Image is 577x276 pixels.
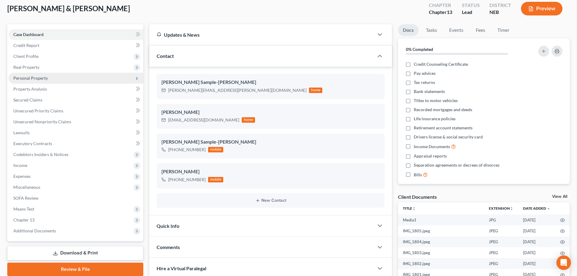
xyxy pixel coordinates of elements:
[412,207,416,211] i: unfold_more
[13,54,38,59] span: Client Profile
[13,217,35,222] span: Chapter 13
[484,236,518,247] td: JPEG
[13,195,38,201] span: SOFA Review
[13,75,48,81] span: Personal Property
[403,206,416,211] a: Titleunfold_more
[8,95,143,105] a: Secured Claims
[161,79,380,86] div: [PERSON_NAME] Sample-[PERSON_NAME]
[13,43,39,48] span: Credit Report
[521,2,562,15] button: Preview
[13,163,27,168] span: Income
[462,2,480,9] div: Status
[168,117,239,123] div: [EMAIL_ADDRESS][DOMAIN_NAME]
[523,206,550,211] a: Date Added expand_more
[7,246,143,260] a: Download & Print
[8,193,143,204] a: SOFA Review
[13,228,56,233] span: Additional Documents
[414,144,450,150] span: Income Documents
[429,9,452,16] div: Chapter
[161,109,380,116] div: [PERSON_NAME]
[414,79,435,85] span: Tax returns
[444,24,468,36] a: Events
[552,195,567,199] a: View All
[518,225,555,236] td: [DATE]
[168,147,206,153] div: [PHONE_NUMBER]
[161,138,380,146] div: [PERSON_NAME] Sample-[PERSON_NAME]
[398,258,484,269] td: IMG_1802.jpeg
[208,147,223,152] div: mobile
[161,198,380,203] button: New Contact
[414,88,445,95] span: Bank statements
[414,162,499,168] span: Separation agreements or decrees of divorces
[518,247,555,258] td: [DATE]
[8,40,143,51] a: Credit Report
[8,116,143,127] a: Unsecured Nonpriority Claims
[168,87,307,93] div: [PERSON_NAME][EMAIL_ADDRESS][PERSON_NAME][DOMAIN_NAME]
[414,70,436,76] span: Pay advices
[489,2,511,9] div: District
[414,153,447,159] span: Appraisal reports
[168,177,206,183] div: [PHONE_NUMBER]
[484,225,518,236] td: JPEG
[157,53,174,59] span: Contact
[510,207,513,211] i: unfold_more
[518,236,555,247] td: [DATE]
[414,107,472,113] span: Recorded mortgages and deeds
[414,98,458,104] span: Titles to motor vehicles
[547,207,550,211] i: expand_more
[13,185,40,190] span: Miscellaneous
[489,9,511,16] div: NEB
[157,244,180,250] span: Comments
[161,168,380,175] div: [PERSON_NAME]
[13,174,31,179] span: Expenses
[414,125,473,131] span: Retirement account statements
[13,86,47,91] span: Property Analysis
[13,108,63,113] span: Unsecured Priority Claims
[13,119,71,124] span: Unsecured Nonpriority Claims
[13,130,30,135] span: Lawsuits
[13,152,68,157] span: Codebtors Insiders & Notices
[8,29,143,40] a: Case Dashboard
[429,2,452,9] div: Chapter
[13,206,34,211] span: Means Test
[484,247,518,258] td: JPEG
[13,141,52,146] span: Executory Contracts
[13,65,39,70] span: Real Property
[8,84,143,95] a: Property Analysis
[447,9,452,15] span: 13
[398,214,484,225] td: Media1
[7,4,130,13] span: [PERSON_NAME] & [PERSON_NAME]
[414,116,456,122] span: Life insurance policies
[518,214,555,225] td: [DATE]
[421,24,442,36] a: Tasks
[208,177,223,182] div: mobile
[414,172,422,178] span: Bills
[414,134,483,140] span: Drivers license & social security card
[489,206,513,211] a: Extensionunfold_more
[492,24,514,36] a: Timer
[8,138,143,149] a: Executory Contracts
[484,214,518,225] td: JPG
[484,258,518,269] td: JPEG
[398,194,437,200] div: Client Documents
[157,32,366,38] div: Updates & News
[309,88,322,93] div: home
[462,9,480,16] div: Lead
[414,61,468,67] span: Credit Counseling Certificate
[518,258,555,269] td: [DATE]
[398,247,484,258] td: IMG_1803.jpeg
[471,24,490,36] a: Fees
[157,223,179,229] span: Quick Info
[398,225,484,236] td: IMG_1805.jpeg
[8,105,143,116] a: Unsecured Priority Claims
[556,255,571,270] div: Open Intercom Messenger
[13,32,44,37] span: Case Dashboard
[7,263,143,276] a: Review & File
[157,265,206,271] span: Hire a Virtual Paralegal
[406,47,433,52] strong: 0% Completed
[242,117,255,123] div: home
[13,97,42,102] span: Secured Claims
[398,236,484,247] td: IMG_1804.jpeg
[8,127,143,138] a: Lawsuits
[398,24,419,36] a: Docs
